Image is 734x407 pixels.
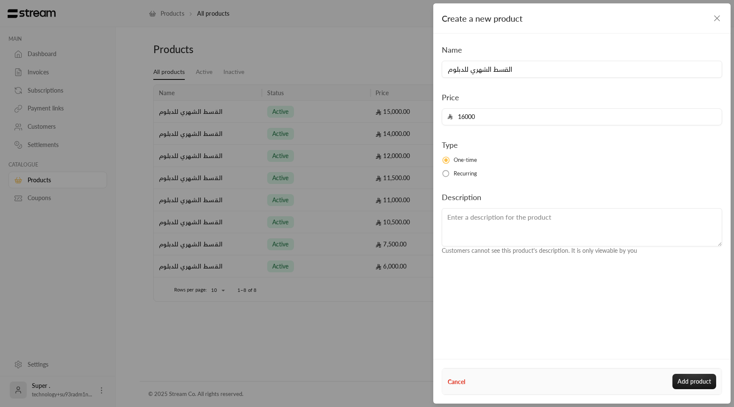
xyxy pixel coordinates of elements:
[453,109,717,125] input: Enter the price for the product
[442,44,462,56] label: Name
[442,139,458,151] label: Type
[442,191,481,203] label: Description
[442,61,722,78] input: Enter the name of the product
[672,374,716,389] button: Add product
[442,91,459,103] label: Price
[454,156,477,164] span: One-time
[448,377,465,386] button: Cancel
[454,170,477,178] span: Recurring
[442,13,522,23] span: Create a new product
[442,247,637,254] span: Customers cannot see this product's description. It is only viewable by you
